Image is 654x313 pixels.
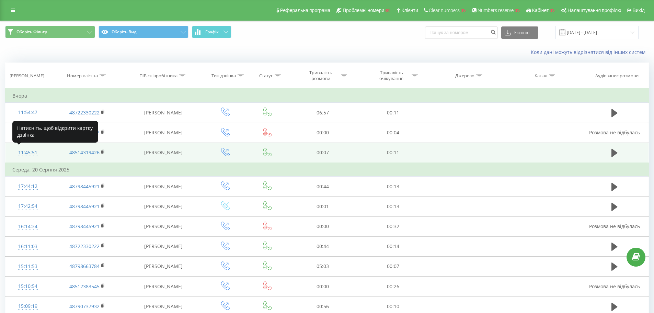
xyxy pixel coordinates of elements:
[589,283,640,290] span: Розмова не відбулась
[124,256,203,276] td: [PERSON_NAME]
[478,8,514,13] span: Numbers reserve
[124,123,203,143] td: [PERSON_NAME]
[124,103,203,123] td: [PERSON_NAME]
[287,143,358,163] td: 00:07
[302,70,339,81] div: Тривалість розмови
[589,129,640,136] span: Розмова не відбулась
[124,197,203,216] td: [PERSON_NAME]
[69,203,100,210] a: 48798445921
[280,8,331,13] span: Реферальна програма
[124,236,203,256] td: [PERSON_NAME]
[358,216,428,236] td: 00:32
[532,8,549,13] span: Кабінет
[595,73,639,79] div: Аудіозапис розмови
[12,146,44,159] div: 11:45:51
[589,223,640,230] span: Розмова не відбулась
[287,256,358,276] td: 05:03
[69,303,100,310] a: 48790737932
[69,223,100,230] a: 48798445921
[343,8,384,13] span: Проблемні номери
[287,103,358,123] td: 06:57
[358,256,428,276] td: 00:07
[12,106,44,119] div: 11:54:47
[401,8,418,13] span: Клієнти
[429,8,460,13] span: Clear numbers
[69,263,100,269] a: 48798663784
[12,121,98,143] div: Натисніть, щоб відкрити картку дзвінка
[287,177,358,197] td: 00:44
[12,300,44,313] div: 15:09:19
[69,109,100,116] a: 48722330222
[139,73,177,79] div: ПІБ співробітника
[67,73,98,79] div: Номер клієнта
[358,143,428,163] td: 00:11
[287,197,358,216] td: 00:01
[12,200,44,213] div: 17:42:54
[205,30,219,34] span: Графік
[69,149,100,156] a: 48514319426
[12,280,44,293] div: 15:10:54
[99,26,188,38] button: Оберіть Вид
[124,277,203,297] td: [PERSON_NAME]
[16,29,47,35] span: Оберіть Фільтр
[69,283,100,290] a: 48512383545
[12,180,44,193] div: 17:44:12
[501,26,538,39] button: Експорт
[12,220,44,233] div: 16:14:34
[124,216,203,236] td: [PERSON_NAME]
[287,277,358,297] td: 00:00
[287,216,358,236] td: 00:00
[12,240,44,253] div: 16:11:03
[192,26,231,38] button: Графік
[567,8,621,13] span: Налаштування профілю
[425,26,498,39] input: Пошук за номером
[259,73,273,79] div: Статус
[287,123,358,143] td: 00:00
[12,260,44,273] div: 15:11:53
[358,236,428,256] td: 00:14
[5,89,649,103] td: Вчора
[373,70,410,81] div: Тривалість очікування
[358,197,428,216] td: 00:13
[5,163,649,177] td: Середа, 20 Серпня 2025
[5,26,95,38] button: Оберіть Фільтр
[69,183,100,190] a: 48798445921
[535,73,547,79] div: Канал
[124,143,203,163] td: [PERSON_NAME]
[358,177,428,197] td: 00:13
[287,236,358,256] td: 00:44
[211,73,236,79] div: Тип дзвінка
[358,123,428,143] td: 00:04
[531,49,649,55] a: Коли дані можуть відрізнятися вiд інших систем
[69,129,100,136] a: 48722330222
[124,177,203,197] td: [PERSON_NAME]
[633,8,645,13] span: Вихід
[358,103,428,123] td: 00:11
[10,73,44,79] div: [PERSON_NAME]
[69,243,100,249] a: 48722330222
[358,277,428,297] td: 00:26
[455,73,474,79] div: Джерело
